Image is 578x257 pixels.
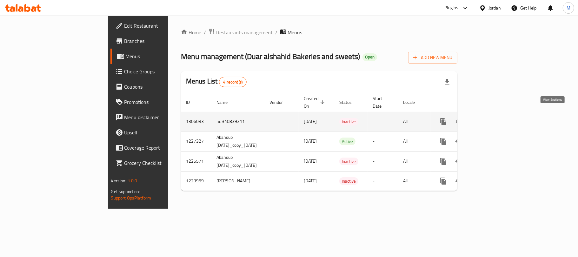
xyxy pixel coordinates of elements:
td: - [368,151,398,171]
a: Menus [110,49,204,64]
a: Upsell [110,125,204,140]
span: Coverage Report [124,144,199,152]
span: Get support on: [111,187,140,196]
td: All [398,171,431,191]
span: Menus [126,52,199,60]
td: All [398,131,431,151]
button: more [436,134,451,149]
a: Edit Restaurant [110,18,204,33]
button: Change Status [451,114,466,129]
li: / [275,29,277,36]
div: Inactive [339,158,358,165]
td: - [368,131,398,151]
span: Menu management ( Duar alshahid Bakeries and sweets ) [181,49,360,64]
span: Choice Groups [124,68,199,75]
td: All [398,112,431,131]
span: [DATE] [304,137,317,145]
td: Abanoub [DATE]_copy_[DATE] [211,151,264,171]
td: - [368,112,398,131]
span: Add New Menu [413,54,452,62]
a: Coupons [110,79,204,94]
span: [DATE] [304,117,317,125]
span: Edit Restaurant [124,22,199,30]
span: Inactive [339,178,358,185]
td: nc 340839211 [211,112,264,131]
a: Branches [110,33,204,49]
button: more [436,154,451,169]
span: Menu disclaimer [124,113,199,121]
button: more [436,173,451,189]
span: Vendor [269,98,291,106]
span: Status [339,98,360,106]
span: Start Date [373,95,390,110]
span: Version: [111,177,127,185]
div: Open [362,53,377,61]
a: Menu disclaimer [110,110,204,125]
h2: Menus List [186,77,247,87]
span: Coupons [124,83,199,91]
span: Active [339,138,355,145]
span: Upsell [124,129,199,136]
a: Choice Groups [110,64,204,79]
td: All [398,151,431,171]
span: Promotions [124,98,199,106]
td: [PERSON_NAME] [211,171,264,191]
a: Coverage Report [110,140,204,155]
a: Promotions [110,94,204,110]
div: Total records count [219,77,247,87]
button: Change Status [451,154,466,169]
span: Grocery Checklist [124,159,199,167]
td: - [368,171,398,191]
div: Jordan [488,4,501,11]
a: Support.OpsPlatform [111,194,151,202]
button: more [436,114,451,129]
li: / [204,29,206,36]
button: Change Status [451,173,466,189]
span: Restaurants management [216,29,273,36]
span: M [567,4,570,11]
span: [DATE] [304,157,317,165]
a: Restaurants management [209,28,273,37]
span: [DATE] [304,177,317,185]
span: ID [186,98,198,106]
td: Abanoub [DATE]_copy_[DATE] [211,131,264,151]
nav: breadcrumb [181,28,458,37]
div: Plugins [444,4,458,12]
span: Menus [288,29,302,36]
a: Grocery Checklist [110,155,204,171]
span: Branches [124,37,199,45]
button: Change Status [451,134,466,149]
table: enhanced table [181,93,502,191]
th: Actions [431,93,502,112]
div: Export file [440,74,455,90]
span: 4 record(s) [219,79,246,85]
span: 1.0.0 [128,177,137,185]
span: Name [216,98,236,106]
span: Inactive [339,158,358,165]
button: Add New Menu [408,52,457,64]
span: Created On [304,95,327,110]
span: Open [362,54,377,60]
span: Inactive [339,118,358,125]
span: Locale [403,98,423,106]
div: Active [339,138,355,145]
